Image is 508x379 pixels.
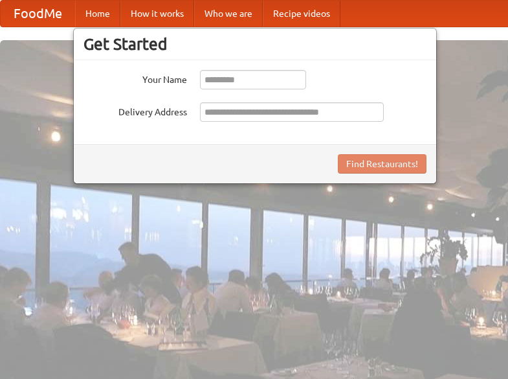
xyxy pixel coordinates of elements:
[263,1,340,27] a: Recipe videos
[338,154,426,174] button: Find Restaurants!
[83,34,426,54] h3: Get Started
[120,1,194,27] a: How it works
[75,1,120,27] a: Home
[83,70,187,86] label: Your Name
[83,102,187,119] label: Delivery Address
[1,1,75,27] a: FoodMe
[194,1,263,27] a: Who we are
